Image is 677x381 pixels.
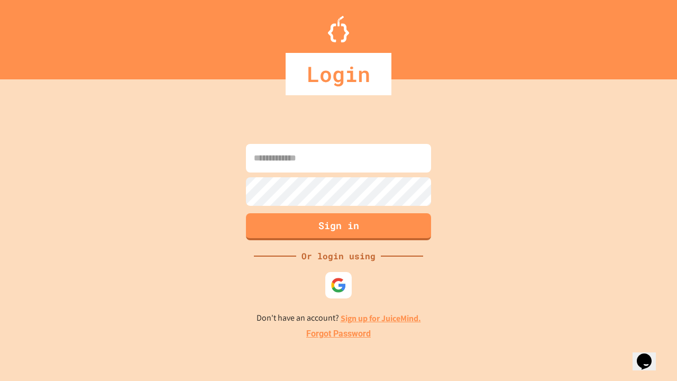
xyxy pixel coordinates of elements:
[633,339,666,370] iframe: chat widget
[341,313,421,324] a: Sign up for JuiceMind.
[306,328,371,340] a: Forgot Password
[286,53,391,95] div: Login
[257,312,421,325] p: Don't have an account?
[246,213,431,240] button: Sign in
[331,277,346,293] img: google-icon.svg
[296,250,381,262] div: Or login using
[589,293,666,338] iframe: chat widget
[328,16,349,42] img: Logo.svg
